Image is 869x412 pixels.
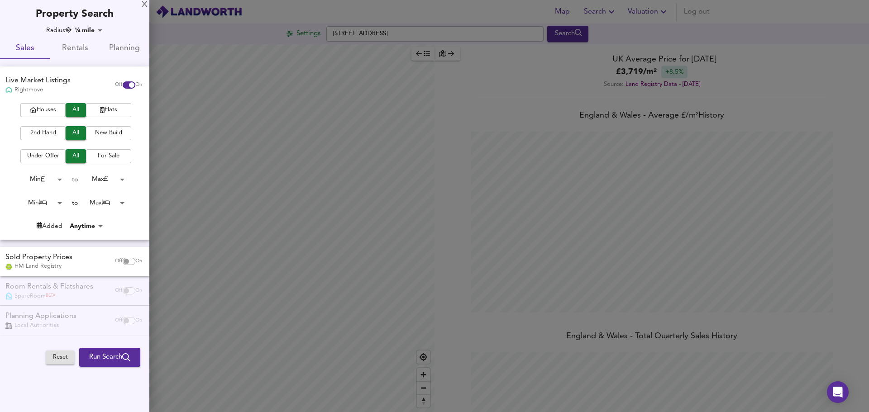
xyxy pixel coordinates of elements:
div: Radius [46,26,72,35]
button: Under Offer [20,149,66,163]
div: to [72,199,78,208]
div: ¼ mile [72,26,105,35]
div: Max [78,172,128,186]
button: All [66,103,86,117]
button: 2nd Hand [20,126,66,140]
button: Flats [86,103,131,117]
span: Under Offer [25,151,61,161]
span: All [70,105,81,115]
span: For Sale [91,151,127,161]
button: Reset [46,350,75,365]
div: Live Market Listings [5,76,71,86]
div: to [72,175,78,184]
span: On [135,81,142,89]
span: 2nd Hand [25,128,61,138]
button: All [66,149,86,163]
img: Rightmove [5,86,12,94]
span: On [135,258,142,265]
div: Max [78,196,128,210]
div: Open Intercom Messenger [827,381,849,403]
div: Added [37,222,62,231]
button: Run Search [79,348,140,367]
span: Planning [105,42,144,56]
span: All [70,151,81,161]
img: Land Registry [5,264,12,270]
button: New Build [86,126,131,140]
span: Off [115,81,123,89]
span: All [70,128,81,138]
span: Run Search [89,351,130,363]
span: Reset [50,352,70,363]
div: Min [15,172,65,186]
div: X [142,2,148,8]
div: HM Land Registry [5,262,72,270]
span: Sales [5,42,44,56]
span: Houses [25,105,61,115]
div: Anytime [67,222,106,231]
div: Sold Property Prices [5,252,72,263]
button: All [66,126,86,140]
button: For Sale [86,149,131,163]
div: Rightmove [5,86,71,94]
span: New Build [91,128,127,138]
span: Off [115,258,123,265]
span: Rentals [55,42,94,56]
div: Min [15,196,65,210]
span: Flats [91,105,127,115]
button: Houses [20,103,66,117]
